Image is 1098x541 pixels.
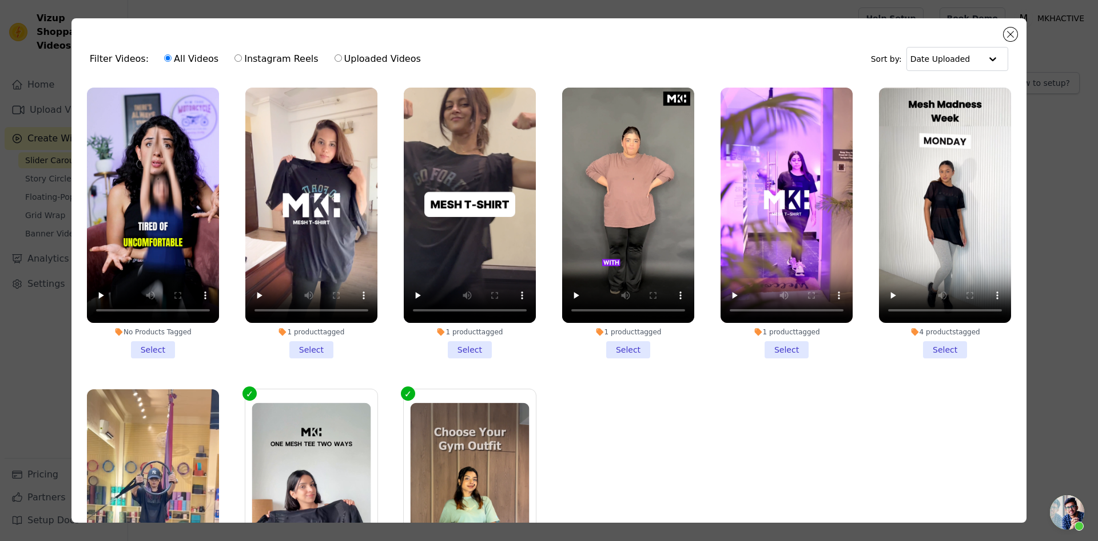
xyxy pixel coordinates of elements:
button: Close modal [1004,27,1017,41]
div: Sort by: [871,47,1009,71]
label: All Videos [164,52,219,66]
div: 1 product tagged [404,327,536,337]
div: 1 product tagged [245,327,377,337]
div: Filter Videos: [90,46,427,72]
div: 1 product tagged [562,327,694,337]
div: 4 products tagged [879,327,1011,337]
div: No Products Tagged [87,327,219,337]
div: Open chat [1050,495,1084,530]
div: 1 product tagged [721,327,853,337]
label: Instagram Reels [234,52,319,66]
label: Uploaded Videos [334,52,421,66]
